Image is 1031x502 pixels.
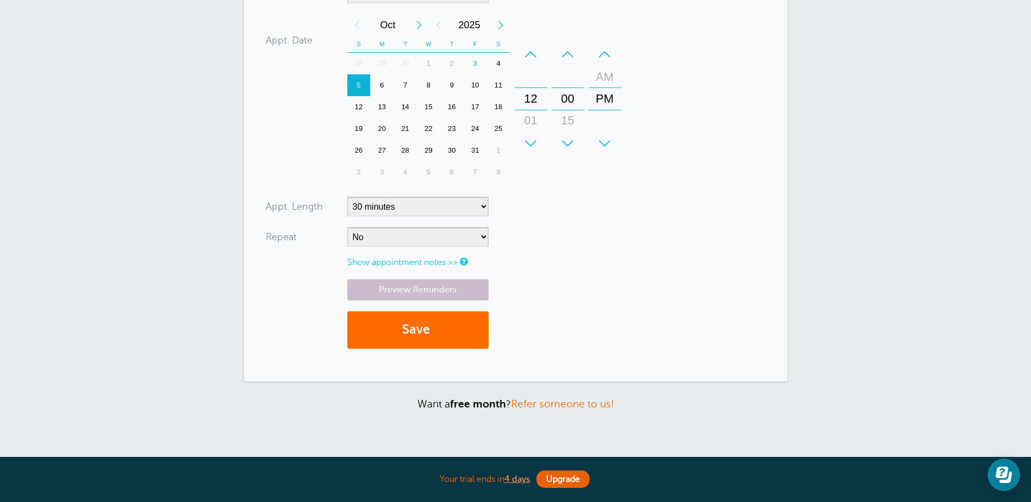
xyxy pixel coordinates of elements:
[464,118,487,140] div: 24
[370,161,393,183] div: 3
[393,118,417,140] div: Tuesday, October 21
[244,468,788,491] div: Your trial ends in .
[370,74,393,96] div: 6
[370,140,393,161] div: Monday, October 27
[511,398,614,410] a: Refer someone to us!
[266,202,323,211] label: Appt. Length
[487,161,510,183] div: Saturday, November 8
[370,140,393,161] div: 27
[440,140,464,161] div: 30
[440,53,464,74] div: 2
[536,470,590,488] a: Upgrade
[491,14,510,36] div: Next Year
[487,161,510,183] div: 8
[347,311,489,349] button: Save
[393,74,417,96] div: 7
[417,36,440,53] th: W
[487,118,510,140] div: Saturday, October 25
[347,96,371,118] div: 12
[592,88,618,110] div: PM
[440,36,464,53] th: T
[347,161,371,183] div: 2
[417,118,440,140] div: Wednesday, October 22
[417,96,440,118] div: 15
[552,43,584,154] div: Minutes
[460,258,466,265] a: Notes are for internal use only, and are not visible to your clients.
[347,74,371,96] div: 5
[440,118,464,140] div: 23
[487,96,510,118] div: Saturday, October 18
[440,140,464,161] div: Thursday, October 30
[417,161,440,183] div: Wednesday, November 5
[393,96,417,118] div: Tuesday, October 14
[440,161,464,183] div: 6
[487,53,510,74] div: Saturday, October 4
[370,96,393,118] div: Monday, October 13
[518,88,544,110] div: 12
[393,96,417,118] div: 14
[429,14,448,36] div: Previous Year
[440,74,464,96] div: 9
[347,140,371,161] div: Sunday, October 26
[518,131,544,153] div: 02
[515,43,547,154] div: Hours
[440,74,464,96] div: Thursday, October 9
[518,110,544,131] div: 01
[464,118,487,140] div: Friday, October 24
[347,279,489,300] a: Preview Reminders
[266,232,297,242] label: Repeat
[464,36,487,53] th: F
[487,53,510,74] div: 4
[347,36,371,53] th: S
[409,14,429,36] div: Next Month
[464,53,487,74] div: Today, Friday, October 3
[347,140,371,161] div: 26
[417,140,440,161] div: 29
[464,96,487,118] div: Friday, October 17
[370,118,393,140] div: 20
[393,53,417,74] div: Tuesday, September 30
[417,74,440,96] div: 8
[370,118,393,140] div: Monday, October 20
[347,258,458,267] a: Show appointment notes >>
[440,118,464,140] div: Thursday, October 23
[555,110,581,131] div: 15
[487,74,510,96] div: 11
[440,96,464,118] div: Thursday, October 16
[487,140,510,161] div: 1
[448,14,491,36] span: 2025
[347,161,371,183] div: Sunday, November 2
[393,53,417,74] div: 30
[393,161,417,183] div: Tuesday, November 4
[417,53,440,74] div: Wednesday, October 1
[393,36,417,53] th: T
[244,398,788,410] p: Want a ?
[347,53,371,74] div: 28
[370,96,393,118] div: 13
[487,36,510,53] th: S
[393,118,417,140] div: 21
[504,474,530,484] a: 4 days
[347,53,371,74] div: Sunday, September 28
[417,74,440,96] div: Wednesday, October 8
[393,161,417,183] div: 4
[393,140,417,161] div: Tuesday, October 28
[555,131,581,153] div: 30
[464,161,487,183] div: Friday, November 7
[464,140,487,161] div: Friday, October 31
[487,74,510,96] div: Saturday, October 11
[393,140,417,161] div: 28
[370,53,393,74] div: 29
[417,140,440,161] div: Wednesday, October 29
[393,74,417,96] div: Tuesday, October 7
[370,161,393,183] div: Monday, November 3
[988,459,1020,491] iframe: Resource center
[464,140,487,161] div: 31
[592,66,618,88] div: AM
[370,53,393,74] div: Monday, September 29
[464,74,487,96] div: 10
[487,140,510,161] div: Saturday, November 1
[347,14,367,36] div: Previous Month
[417,96,440,118] div: Wednesday, October 15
